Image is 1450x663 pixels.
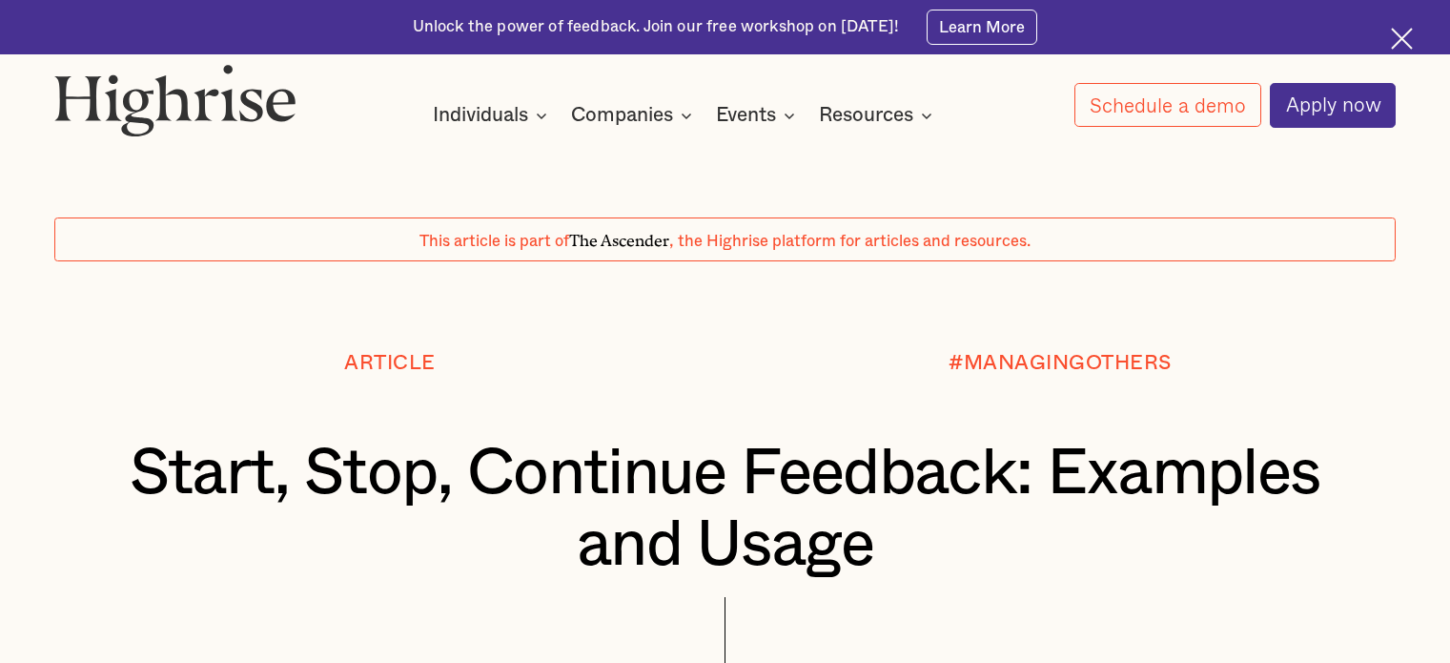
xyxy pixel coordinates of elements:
div: Individuals [433,104,528,127]
div: Unlock the power of feedback. Join our free workshop on [DATE]! [413,16,899,38]
a: Learn More [927,10,1038,44]
div: Resources [819,104,938,127]
a: Apply now [1270,83,1396,128]
div: Companies [571,104,673,127]
div: Resources [819,104,913,127]
div: Events [716,104,776,127]
span: This article is part of [419,234,569,249]
span: The Ascender [569,228,669,247]
img: Cross icon [1391,28,1413,50]
span: , the Highrise platform for articles and resources. [669,234,1031,249]
div: Individuals [433,104,553,127]
h1: Start, Stop, Continue Feedback: Examples and Usage [111,438,1340,580]
a: Schedule a demo [1074,83,1261,127]
div: Events [716,104,801,127]
div: #MANAGINGOTHERS [949,352,1172,375]
img: Highrise logo [54,64,296,137]
div: Article [344,352,436,375]
div: Companies [571,104,698,127]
